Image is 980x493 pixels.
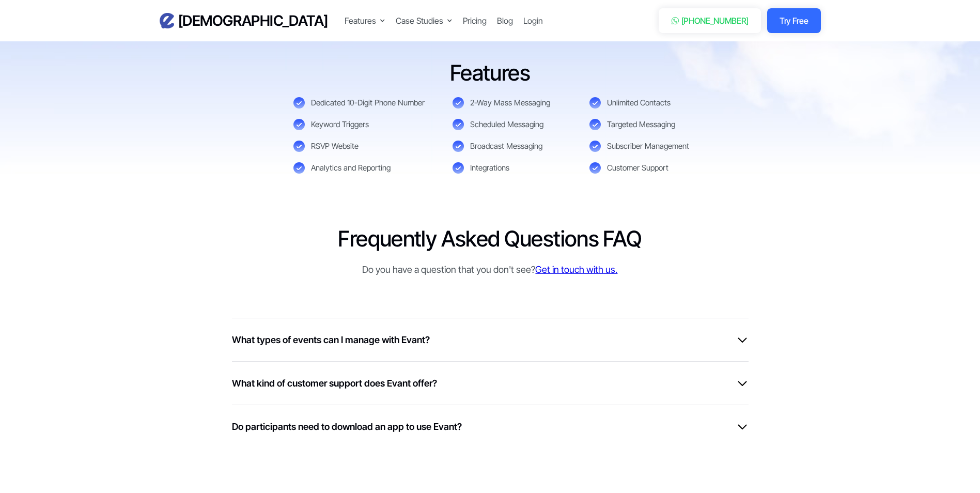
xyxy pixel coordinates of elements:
div: Broadcast Messaging [470,141,542,151]
h2: Frequently Asked Questions FAQ [338,225,642,253]
div: Customer Support [607,163,668,173]
div: Unlimited Contacts [607,98,671,108]
a: Pricing [463,14,487,27]
div: [PHONE_NUMBER] [681,14,749,27]
a: home [160,12,328,30]
div: Case Studies [396,14,443,27]
div: Dedicated 10-Digit Phone Number [311,98,425,108]
a: [PHONE_NUMBER] [659,8,761,33]
div: Integrations [470,163,509,173]
div: RSVP Website [311,141,359,151]
div: Analytics and Reporting [311,163,391,173]
h6: What types of events can I manage with Evant? [232,333,430,347]
h3: [DEMOGRAPHIC_DATA] [178,12,328,30]
div: Subscriber Management [607,141,689,151]
a: Blog [497,14,513,27]
a: Login [523,14,543,27]
h6: Do participants need to download an app to use Evant? [232,420,462,434]
div: Features [345,14,376,27]
div: 2-Way Mass Messaging [470,98,550,108]
h6: What kind of customer support does Evant offer? [232,376,437,390]
h3: Features [319,59,661,87]
a: Try Free [767,8,820,33]
div: Do you have a question that you don't see? [338,263,642,276]
div: Keyword Triggers [311,119,369,130]
a: Get in touch with us. [535,264,617,275]
div: Scheduled Messaging [470,119,543,130]
div: Targeted Messaging [607,119,675,130]
div: Features [345,14,385,27]
div: Case Studies [396,14,453,27]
